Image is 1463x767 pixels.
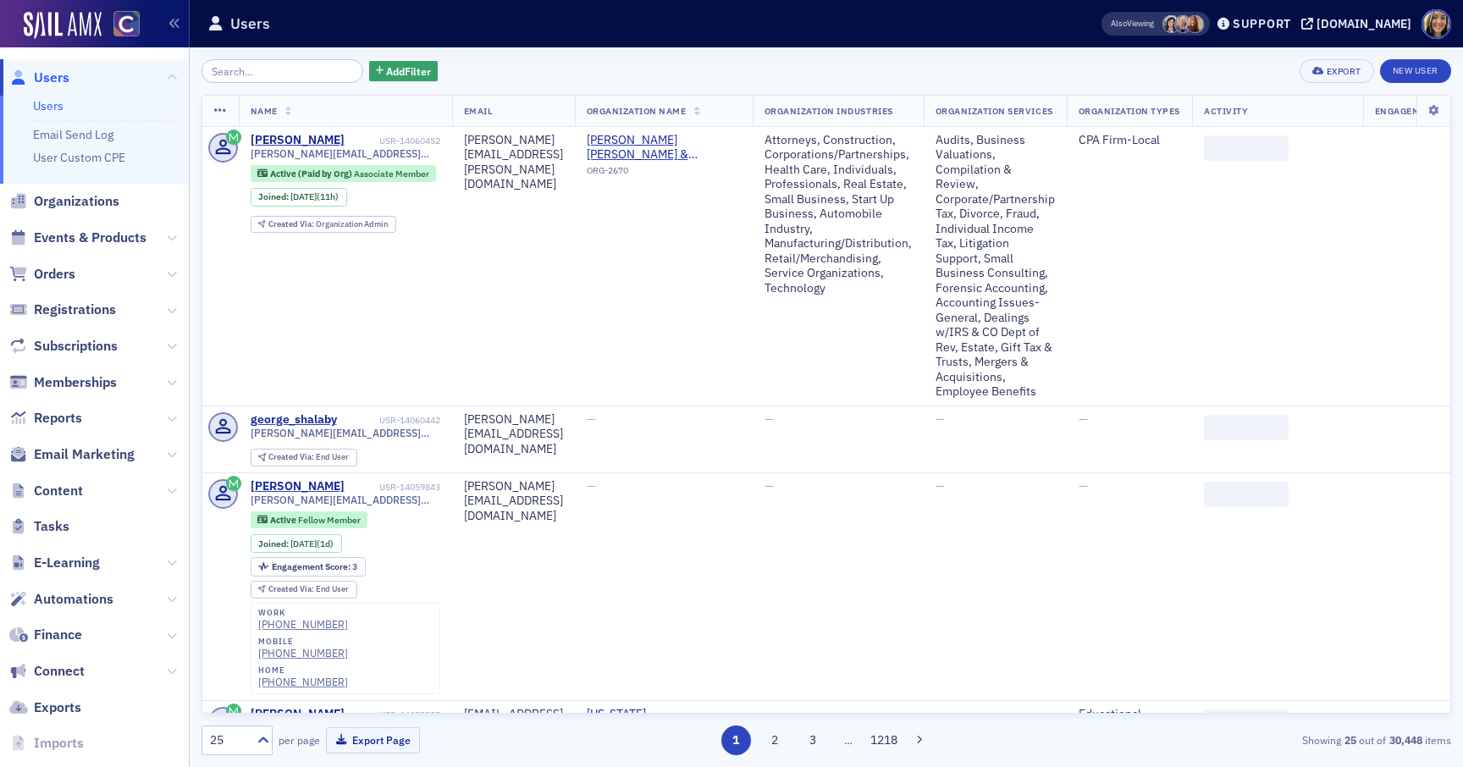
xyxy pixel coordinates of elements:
div: (1d) [290,538,334,549]
div: [PERSON_NAME][EMAIL_ADDRESS][DOMAIN_NAME] [464,479,563,524]
a: [PHONE_NUMBER] [258,618,348,631]
a: SailAMX [24,12,102,39]
a: Users [9,69,69,87]
span: Registrations [34,301,116,319]
span: Activity [1204,105,1248,117]
a: [PHONE_NUMBER] [258,647,348,659]
a: Finance [9,626,82,644]
div: Created Via: End User [251,449,357,466]
a: Users [33,98,63,113]
span: [PERSON_NAME][EMAIL_ADDRESS][DOMAIN_NAME] [251,494,440,506]
div: Active (Paid by Org): Active (Paid by Org): Associate Member [251,165,437,182]
a: Email Send Log [33,127,113,142]
span: Exports [34,698,81,717]
button: Export [1300,59,1373,83]
span: ‌ [1204,709,1289,735]
strong: 30,448 [1386,732,1425,748]
div: [PERSON_NAME][EMAIL_ADDRESS][PERSON_NAME][DOMAIN_NAME] [464,133,563,192]
button: [DOMAIN_NAME] [1301,18,1417,30]
div: [EMAIL_ADDRESS][DOMAIN_NAME] [464,707,563,737]
a: Active (Paid by Org) Associate Member [257,168,428,179]
div: Also [1111,18,1127,29]
span: Organization Services [936,105,1053,117]
div: End User [268,585,349,594]
span: Content [34,482,83,500]
a: Content [9,482,83,500]
span: — [936,706,945,721]
div: USR-14059843 [347,482,440,493]
a: [PERSON_NAME] [251,133,345,148]
span: — [587,411,596,427]
a: View Homepage [102,11,140,40]
span: … [836,732,860,748]
span: Automations [34,590,113,609]
a: Subscriptions [9,337,118,356]
a: Automations [9,590,113,609]
div: [DOMAIN_NAME] [1317,16,1411,31]
span: Imports [34,734,84,753]
span: — [765,411,774,427]
div: Joined: 2025-09-29 00:00:00 [251,534,342,553]
button: 1 [721,726,751,755]
label: per page [279,732,320,748]
span: Connect [34,662,85,681]
a: Orders [9,265,75,284]
div: [PERSON_NAME] [251,707,345,722]
div: work [258,608,348,618]
span: Joined : [258,538,290,549]
div: USR-14060442 [340,415,440,426]
span: [PERSON_NAME][EMAIL_ADDRESS][DOMAIN_NAME] [251,427,440,439]
span: ‌ [1204,135,1289,161]
a: Memberships [9,373,117,392]
div: Joined: 2025-09-30 00:00:00 [251,188,347,207]
span: Viewing [1111,18,1154,30]
button: AddFilter [369,61,439,82]
div: CPA Firm-Local [1079,133,1180,148]
strong: 25 [1341,732,1359,748]
a: Email Marketing [9,445,135,464]
span: Active (Paid by Org) [270,168,354,179]
a: [PERSON_NAME] [PERSON_NAME] & Associates CPAs PC [587,133,741,163]
div: 25 [210,731,247,749]
div: USR-14059527 [347,709,440,720]
div: [PHONE_NUMBER] [258,676,348,688]
div: Created Via: End User [251,581,357,599]
a: New User [1380,59,1451,83]
a: Active Fellow Member [257,514,360,525]
span: Organization Name [587,105,687,117]
a: Events & Products [9,229,146,247]
div: ORG-2670 [587,165,741,182]
div: Export [1327,67,1361,76]
div: Active: Active: Fellow Member [251,511,368,528]
a: [PERSON_NAME] [251,479,345,494]
span: Sheila Duggan [1186,15,1204,33]
span: Associate Member [354,168,429,179]
span: Colorado State University-Pueblo [587,707,741,737]
a: george_shalaby [251,412,337,428]
a: Exports [9,698,81,717]
span: Email [464,105,493,117]
span: — [936,411,945,427]
span: Organization Industries [765,105,893,117]
span: Orders [34,265,75,284]
div: Engagement Score: 3 [251,557,366,576]
span: Alicia Gelinas [1174,15,1192,33]
button: 2 [759,726,789,755]
span: Subscriptions [34,337,118,356]
span: Add Filter [386,63,431,79]
span: Reports [34,409,82,428]
span: — [765,478,774,494]
span: Engagement Score : [272,560,352,572]
span: E-Learning [34,554,100,572]
span: Name [251,105,278,117]
span: [PERSON_NAME][EMAIL_ADDRESS][PERSON_NAME][DOMAIN_NAME] [251,147,440,160]
span: Created Via : [268,218,316,229]
span: Created Via : [268,451,316,462]
span: Soukup Bush & Associates CPAs PC [587,133,741,163]
span: Fellow Member [298,514,361,526]
a: Imports [9,734,84,753]
img: SailAMX [113,11,140,37]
